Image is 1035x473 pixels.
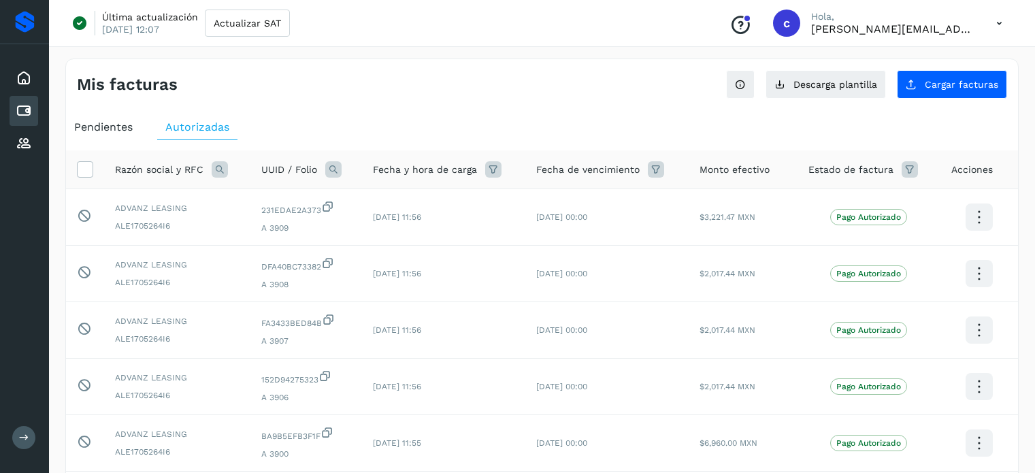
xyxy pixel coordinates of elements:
span: [DATE] 00:00 [536,382,587,391]
div: Proveedores [10,129,38,159]
span: [DATE] 00:00 [536,325,587,335]
span: $6,960.00 MXN [700,438,757,448]
span: Fecha y hora de carga [373,163,477,177]
span: Autorizadas [165,120,229,133]
span: Razón social y RFC [115,163,203,177]
span: Cargar facturas [925,80,998,89]
span: [DATE] 11:56 [373,212,421,222]
span: [DATE] 00:00 [536,212,587,222]
h4: Mis facturas [77,75,178,95]
span: ADVANZ LEASING [115,259,240,271]
span: Acciones [951,163,993,177]
span: ALE1705264I6 [115,446,240,458]
span: Fecha de vencimiento [536,163,640,177]
span: A 3906 [261,391,350,404]
span: A 3909 [261,222,350,234]
p: Pago Autorizado [836,325,901,335]
span: $3,221.47 MXN [700,212,755,222]
span: Monto efectivo [700,163,770,177]
span: ALE1705264I6 [115,333,240,345]
div: Cuentas por pagar [10,96,38,126]
p: Pago Autorizado [836,212,901,222]
span: ADVANZ LEASING [115,315,240,327]
span: [DATE] 11:56 [373,269,421,278]
span: ADVANZ LEASING [115,372,240,384]
p: Última actualización [102,11,198,23]
span: BA9B5EFB3F1F [261,426,350,442]
span: A 3908 [261,278,350,291]
span: [DATE] 11:55 [373,438,421,448]
span: 231EDAE2A373 [261,200,350,216]
button: Descarga plantilla [766,70,886,99]
span: [DATE] 11:56 [373,382,421,391]
span: DFA40BC73382 [261,257,350,273]
span: ALE1705264I6 [115,389,240,402]
p: Pago Autorizado [836,269,901,278]
p: carlos.pacheco@merq.com.mx [811,22,974,35]
span: A 3907 [261,335,350,347]
span: $2,017.44 MXN [700,325,755,335]
span: 152D94275323 [261,370,350,386]
span: FA3433BED84B [261,313,350,329]
p: Pago Autorizado [836,382,901,391]
button: Actualizar SAT [205,10,290,37]
p: Hola, [811,11,974,22]
p: Pago Autorizado [836,438,901,448]
span: UUID / Folio [261,163,317,177]
span: Actualizar SAT [214,18,281,28]
span: ALE1705264I6 [115,276,240,289]
button: Cargar facturas [897,70,1007,99]
span: Pendientes [74,120,133,133]
span: ADVANZ LEASING [115,202,240,214]
p: [DATE] 12:07 [102,23,159,35]
span: [DATE] 11:56 [373,325,421,335]
span: ALE1705264I6 [115,220,240,232]
span: ADVANZ LEASING [115,428,240,440]
span: [DATE] 00:00 [536,438,587,448]
span: [DATE] 00:00 [536,269,587,278]
span: Descarga plantilla [793,80,877,89]
span: $2,017.44 MXN [700,382,755,391]
span: Estado de factura [808,163,893,177]
div: Inicio [10,63,38,93]
span: A 3900 [261,448,350,460]
span: $2,017.44 MXN [700,269,755,278]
